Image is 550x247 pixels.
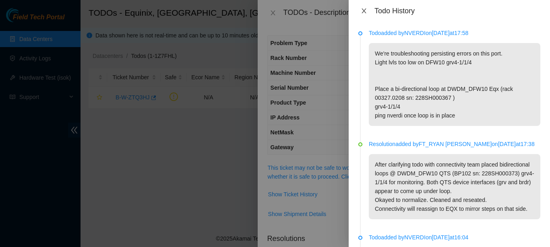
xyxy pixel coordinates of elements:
p: Todo added by NVERDI on [DATE] at 16:04 [369,233,540,242]
p: After clarifying todo with connectivity team placed bidirectional loops @ DWDM_DFW10 QTS (BP102 s... [369,154,540,219]
span: close [361,8,367,14]
p: We're troubleshooting persisting errors on this port. Light lvls too low on DFW10 grv4-1/1/4 Plac... [369,43,540,126]
p: Resolution added by FT_RYAN [PERSON_NAME] on [DATE] at 17:38 [369,140,540,148]
button: Close [358,7,370,15]
div: Todo History [374,6,540,15]
p: Todo added by NVERDI on [DATE] at 17:58 [369,29,540,37]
